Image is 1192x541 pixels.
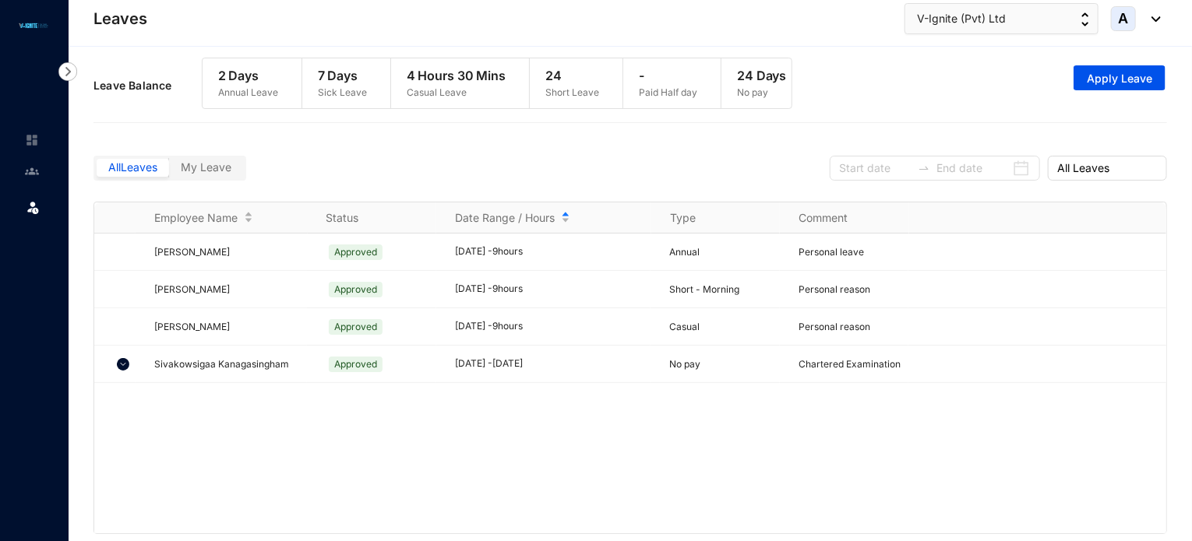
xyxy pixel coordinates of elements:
p: Annual Leave [218,85,278,100]
p: 2 Days [218,66,278,85]
p: Short - Morning [669,282,779,297]
p: No pay [737,85,786,100]
span: A [1119,12,1129,26]
p: Sick Leave [318,85,367,100]
span: [PERSON_NAME] [154,321,230,332]
span: Chartered Examination [799,358,901,370]
span: Personal reason [799,321,870,332]
span: to [918,162,930,174]
p: Casual [669,319,779,335]
span: Apply Leave [1087,71,1152,86]
img: chevron-down.5dccb45ca3e6429452e9960b4a33955c.svg [117,358,129,371]
img: nav-icon-right.af6afadce00d159da59955279c43614e.svg [58,62,77,81]
p: 4 Hours 30 Mins [407,66,506,85]
p: Short Leave [545,85,599,100]
span: V-Ignite (Pvt) Ltd [917,10,1006,27]
span: [PERSON_NAME] [154,283,230,295]
span: Personal leave [799,246,864,258]
div: [DATE] - 9 hours [455,319,651,334]
div: [DATE] - 9 hours [455,282,651,297]
p: Leaves [93,8,147,30]
p: 24 [545,66,599,85]
img: logo [16,21,51,30]
span: Date Range / Hours [455,210,555,226]
li: Contacts [12,156,50,187]
span: All Leaves [108,160,157,174]
th: Employee Name [136,202,308,234]
span: Approved [329,357,383,372]
span: Sivakowsigaa Kanagasingham [154,358,289,370]
button: Apply Leave [1074,65,1166,90]
span: Employee Name [154,210,238,226]
th: Status [308,202,436,234]
img: home-unselected.a29eae3204392db15eaf.svg [25,133,39,147]
th: Type [651,202,780,234]
div: [DATE] - [DATE] [455,357,651,371]
img: up-down-arrow.74152d26bf9780fbf563ca9c90304185.svg [1081,12,1089,26]
p: Casual Leave [407,85,506,100]
span: Personal reason [799,283,870,295]
p: 24 Days [737,66,786,85]
input: Start date [839,160,912,177]
div: [DATE] - 9 hours [455,244,651,259]
span: swap-right [918,162,930,174]
p: Annual [669,244,779,260]
li: Home [12,125,50,156]
span: All Leaves [1057,156,1158,180]
img: leave.99b8a76c7fa76a53782d.svg [25,199,41,215]
p: Paid Half day [639,85,697,100]
img: people-unselected.118708e94b43a90eceab.svg [25,164,39,178]
p: - [639,66,697,85]
th: Comment [780,202,908,234]
img: dropdown-black.8e83cc76930a90b1a4fdb6d089b7bf3a.svg [1144,16,1161,22]
span: Approved [329,319,383,335]
button: V-Ignite (Pvt) Ltd [905,3,1099,34]
span: [PERSON_NAME] [154,246,230,258]
p: Leave Balance [93,78,202,93]
span: My Leave [181,160,231,174]
span: Approved [329,244,383,260]
p: 7 Days [318,66,367,85]
input: End date [936,160,1009,177]
span: Approved [329,282,383,297]
p: No pay [669,357,779,372]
